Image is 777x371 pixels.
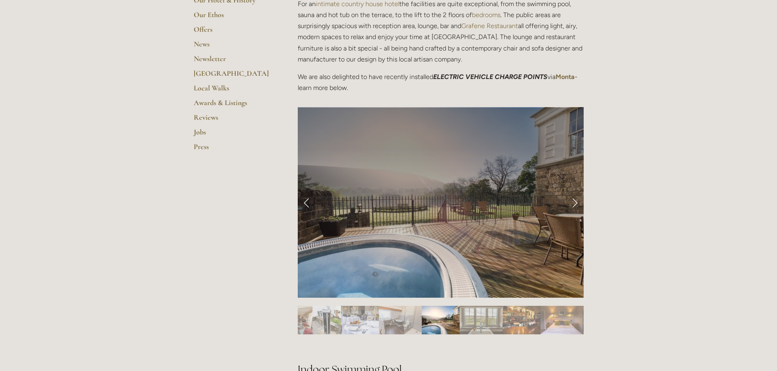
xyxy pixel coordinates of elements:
[583,306,626,334] img: Slide 12
[194,98,272,113] a: Awards & Listings
[194,40,272,54] a: News
[194,113,272,127] a: Reviews
[194,69,272,83] a: [GEOGRAPHIC_DATA]
[461,22,518,30] a: Grafene Restaurant
[194,142,272,157] a: Press
[298,71,584,93] p: We are also delighted to have recently installed via - learn more below.
[433,73,547,81] em: ELECTRIC VEHICLE CHARGE POINTS
[556,73,575,81] a: Monta
[379,306,422,334] img: Slide 7
[312,306,341,334] img: Slide 5
[194,25,272,40] a: Offers
[540,306,583,334] img: Slide 11
[460,306,503,334] img: Slide 9
[503,306,540,334] img: Slide 10
[298,190,316,215] a: Previous Slide
[566,190,584,215] a: Next Slide
[341,306,379,334] img: Slide 6
[194,83,272,98] a: Local Walks
[194,10,272,25] a: Our Ethos
[472,11,500,19] a: bedrooms
[422,306,460,334] img: Slide 8
[194,54,272,69] a: Newsletter
[194,127,272,142] a: Jobs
